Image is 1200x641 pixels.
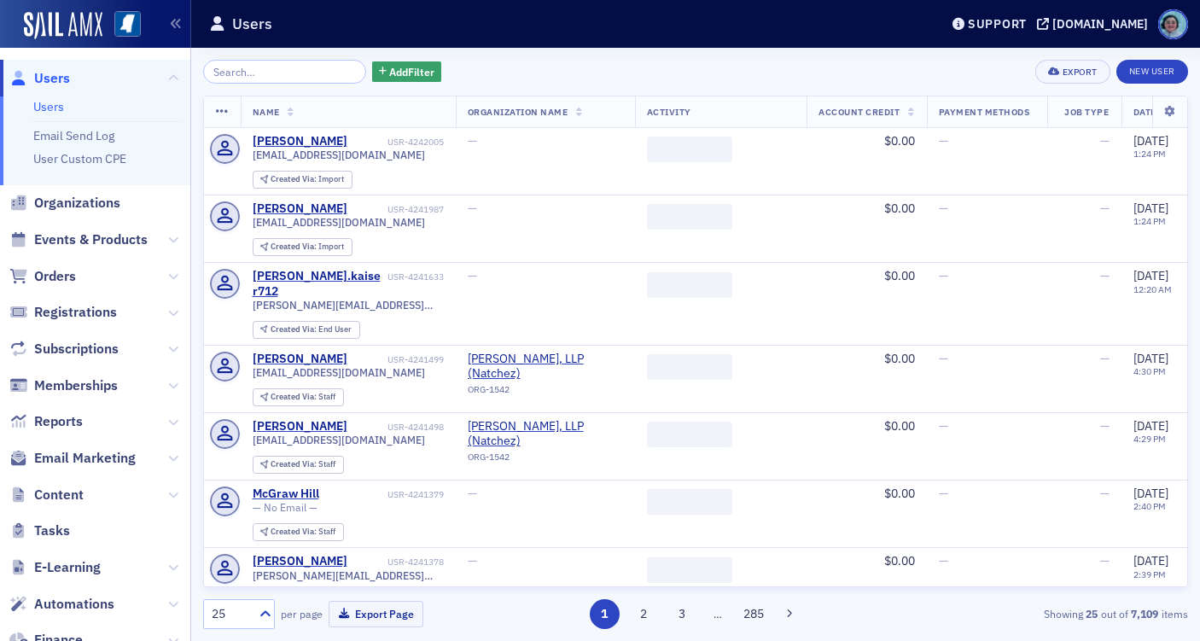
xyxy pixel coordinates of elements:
[1133,351,1168,366] span: [DATE]
[939,106,1030,118] span: Payment Methods
[253,299,444,312] span: [PERSON_NAME][EMAIL_ADDRESS][DOMAIN_NAME]
[253,201,347,217] a: [PERSON_NAME]
[884,351,915,366] span: $0.00
[322,489,444,500] div: USR-4241379
[939,133,948,149] span: —
[1100,268,1110,283] span: —
[253,106,280,118] span: Name
[253,523,344,541] div: Created Via: Staff
[24,12,102,39] img: SailAMX
[281,606,323,621] label: per page
[9,69,70,88] a: Users
[203,60,366,84] input: Search…
[271,175,344,184] div: Import
[1133,486,1168,501] span: [DATE]
[350,557,444,568] div: USR-4241378
[628,599,658,629] button: 2
[253,419,347,434] a: [PERSON_NAME]
[9,595,114,614] a: Automations
[1133,433,1166,445] time: 4:29 PM
[34,69,70,88] span: Users
[253,352,347,367] a: [PERSON_NAME]
[232,14,272,34] h1: Users
[667,599,697,629] button: 3
[1116,60,1188,84] a: New User
[647,422,732,447] span: ‌
[253,434,425,446] span: [EMAIL_ADDRESS][DOMAIN_NAME]
[739,599,769,629] button: 285
[9,303,117,322] a: Registrations
[1133,500,1166,512] time: 2:40 PM
[253,171,352,189] div: Created Via: Import
[647,204,732,230] span: ‌
[939,553,948,568] span: —
[253,554,347,569] div: [PERSON_NAME]
[590,599,620,629] button: 1
[9,412,83,431] a: Reports
[1133,283,1172,295] time: 12:20 AM
[253,366,425,379] span: [EMAIL_ADDRESS][DOMAIN_NAME]
[33,128,114,143] a: Email Send Log
[1064,106,1109,118] span: Job Type
[1100,486,1110,501] span: —
[1083,606,1101,621] strong: 25
[1128,606,1162,621] strong: 7,109
[1035,60,1110,84] button: Export
[818,106,900,118] span: Account Credit
[34,267,76,286] span: Orders
[1133,365,1166,377] time: 4:30 PM
[9,522,70,540] a: Tasks
[1133,133,1168,149] span: [DATE]
[271,527,335,537] div: Staff
[706,606,730,621] span: …
[9,230,148,249] a: Events & Products
[1133,148,1166,160] time: 1:24 PM
[1133,215,1166,227] time: 1:24 PM
[253,487,319,502] div: McGraw Hill
[212,605,249,623] div: 25
[468,106,568,118] span: Organization Name
[468,419,623,449] span: Silas Simmons, LLP (Natchez)
[939,418,948,434] span: —
[253,134,347,149] a: [PERSON_NAME]
[34,449,136,468] span: Email Marketing
[468,352,623,382] span: Silas Simmons, LLP (Natchez)
[1100,418,1110,434] span: —
[34,595,114,614] span: Automations
[253,269,385,299] div: [PERSON_NAME].kaiser712
[1100,553,1110,568] span: —
[1133,553,1168,568] span: [DATE]
[468,452,623,469] div: ORG-1542
[468,384,623,401] div: ORG-1542
[253,501,317,514] span: — No Email —
[34,340,119,358] span: Subscriptions
[884,486,915,501] span: $0.00
[884,133,915,149] span: $0.00
[387,271,444,283] div: USR-4241633
[9,486,84,504] a: Content
[939,351,948,366] span: —
[271,526,318,537] span: Created Via :
[253,456,344,474] div: Created Via: Staff
[350,137,444,148] div: USR-4242005
[647,106,691,118] span: Activity
[271,458,318,469] span: Created Via :
[468,268,477,283] span: —
[34,522,70,540] span: Tasks
[9,376,118,395] a: Memberships
[253,388,344,406] div: Created Via: Staff
[1133,418,1168,434] span: [DATE]
[253,321,360,339] div: Created Via: End User
[1133,201,1168,216] span: [DATE]
[253,149,425,161] span: [EMAIL_ADDRESS][DOMAIN_NAME]
[34,412,83,431] span: Reports
[647,354,732,380] span: ‌
[271,173,318,184] span: Created Via :
[114,11,141,38] img: SailAMX
[34,558,101,577] span: E-Learning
